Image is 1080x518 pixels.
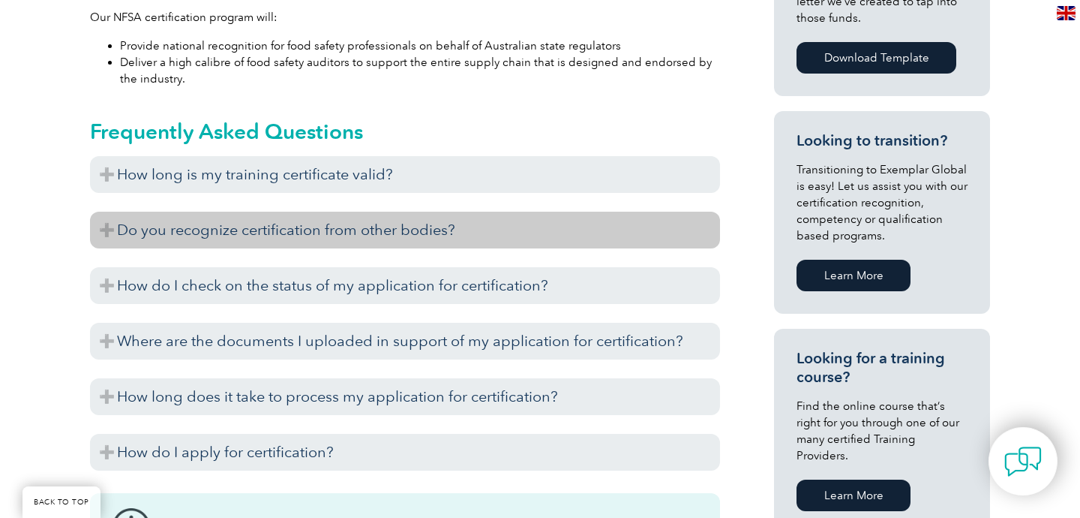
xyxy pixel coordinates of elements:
h2: Frequently Asked Questions [90,119,720,143]
h3: Where are the documents I uploaded in support of my application for certification? [90,323,720,360]
h3: Do you recognize certification from other bodies? [90,212,720,248]
p: Transitioning to Exemplar Global is easy! Let us assist you with our certification recognition, c... [796,161,967,244]
img: en [1057,6,1075,20]
a: Learn More [796,480,910,511]
h3: How long is my training certificate valid? [90,156,720,193]
a: Download Template [796,42,956,74]
p: Our NFSA certification program will: [90,9,720,26]
h3: How do I check on the status of my application for certification? [90,267,720,304]
p: Find the online course that’s right for you through one of our many certified Training Providers. [796,398,967,464]
h3: Looking to transition? [796,131,967,150]
a: Learn More [796,260,910,291]
h3: Looking for a training course? [796,349,967,387]
li: Deliver a high calibre of food safety auditors to support the entire supply chain that is designe... [120,54,720,87]
li: Provide national recognition for food safety professionals on behalf of Australian state regulators [120,38,720,54]
img: contact-chat.png [1004,443,1042,480]
a: BACK TO TOP [22,486,100,518]
h3: How long does it take to process my application for certification? [90,378,720,415]
h3: How do I apply for certification? [90,434,720,471]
